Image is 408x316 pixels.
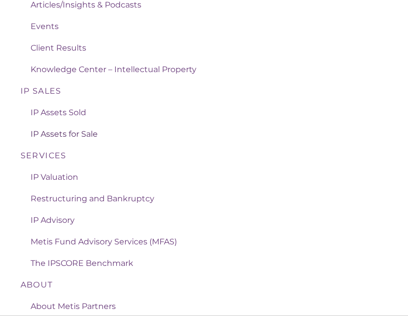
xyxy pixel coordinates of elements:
span: About Metis Partners [31,301,116,311]
span: Services [21,150,67,162]
span: About [21,279,53,291]
span: IP Advisory [31,215,75,225]
span: Events [31,22,59,31]
span: Knowledge Center – Intellectual Property [31,65,196,74]
span: Client Results [31,43,86,53]
span: IP Sales [21,85,62,97]
span: The IPSCORE Benchmark [31,258,133,268]
span: IP Assets for Sale [31,129,98,139]
span: Metis Fund Advisory Services (MFAS) [31,237,177,246]
span: IP Assets Sold [31,108,86,117]
span: IP Valuation [31,172,78,182]
span: Restructuring and Bankruptcy [31,194,154,203]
